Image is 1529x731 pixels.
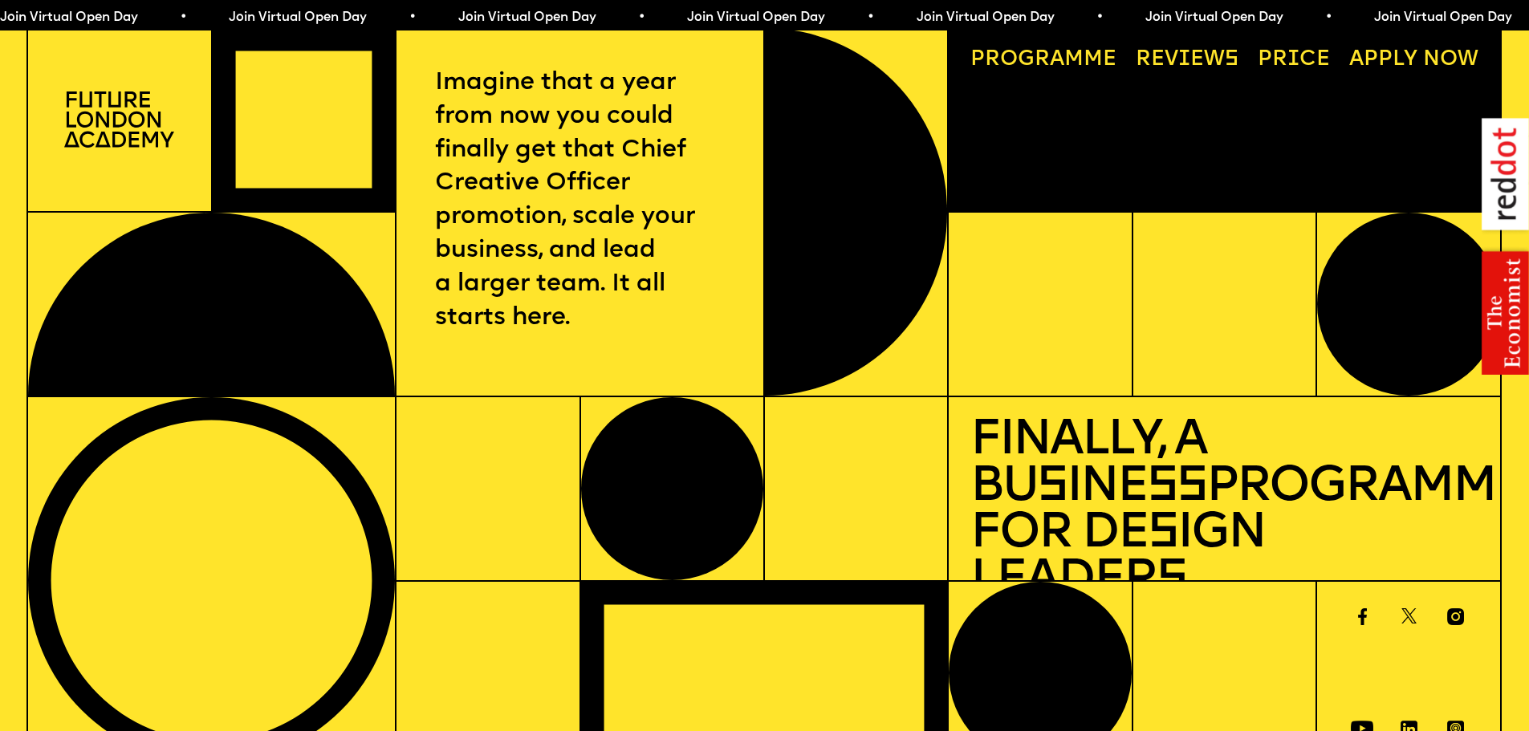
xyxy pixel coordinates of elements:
h1: Finally, a Bu ine Programme for De ign Leader [970,418,1479,604]
span: A [1349,49,1364,71]
span: s [1037,463,1067,512]
span: • [180,11,187,24]
span: • [638,11,645,24]
span: ss [1147,463,1206,512]
span: s [1148,510,1177,558]
span: • [1325,11,1332,24]
p: Imagine that a year from now you could finally get that Chief Creative Officer promotion, scale y... [435,67,726,335]
a: Reviews [1125,39,1249,81]
span: s [1157,556,1186,605]
a: Price [1247,39,1340,81]
a: Apply now [1339,39,1489,81]
span: • [1096,11,1104,24]
a: Programme [960,39,1127,81]
span: a [1050,49,1064,71]
span: • [867,11,874,24]
span: • [409,11,416,24]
